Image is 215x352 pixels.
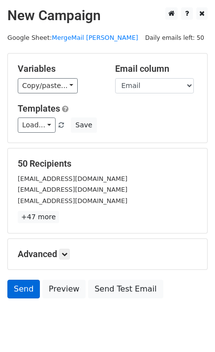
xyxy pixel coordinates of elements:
[18,249,197,260] h5: Advanced
[18,186,127,193] small: [EMAIL_ADDRESS][DOMAIN_NAME]
[18,175,127,182] small: [EMAIL_ADDRESS][DOMAIN_NAME]
[18,158,197,169] h5: 50 Recipients
[18,63,100,74] h5: Variables
[7,280,40,298] a: Send
[7,34,138,41] small: Google Sheet:
[142,32,208,43] span: Daily emails left: 50
[18,211,59,223] a: +47 more
[18,103,60,114] a: Templates
[18,78,78,93] a: Copy/paste...
[71,117,96,133] button: Save
[88,280,163,298] a: Send Test Email
[166,305,215,352] iframe: Chat Widget
[115,63,198,74] h5: Email column
[52,34,138,41] a: MergeMail [PERSON_NAME]
[142,34,208,41] a: Daily emails left: 50
[42,280,86,298] a: Preview
[18,117,56,133] a: Load...
[7,7,208,24] h2: New Campaign
[18,197,127,205] small: [EMAIL_ADDRESS][DOMAIN_NAME]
